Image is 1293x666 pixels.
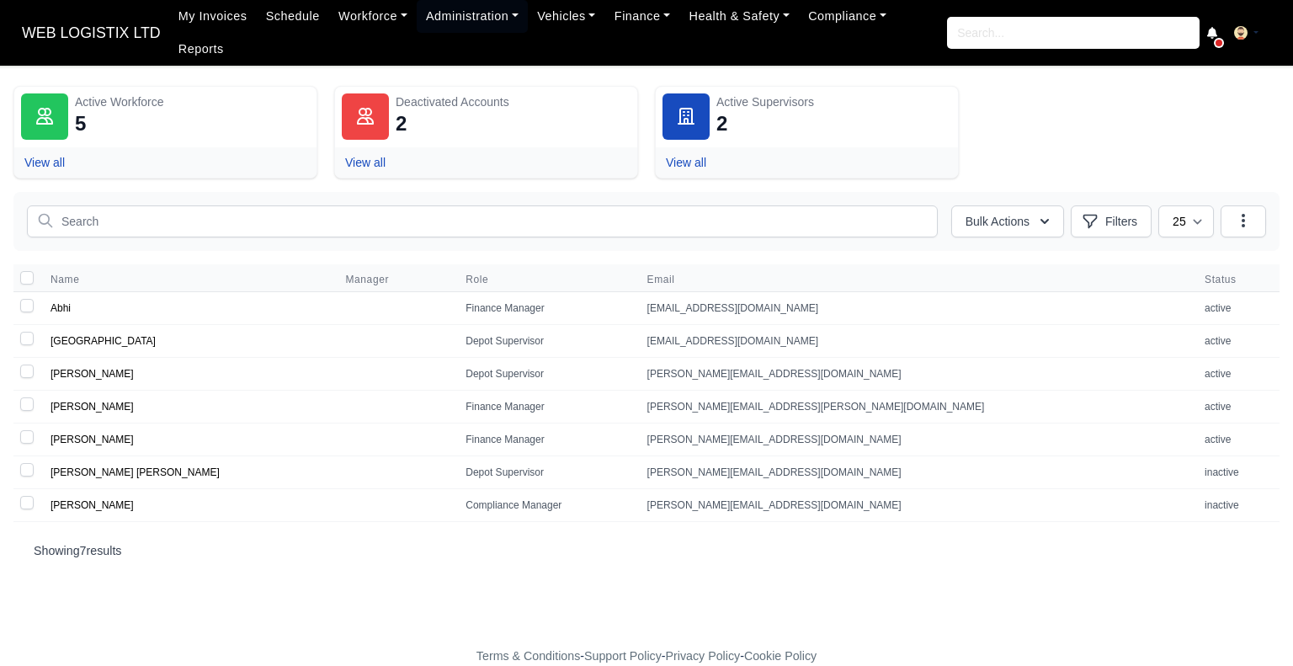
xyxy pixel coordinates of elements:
a: Support Policy [584,649,662,663]
button: Name [51,273,93,286]
a: View all [345,156,386,169]
td: [EMAIL_ADDRESS][DOMAIN_NAME] [637,325,1195,358]
div: Deactivated Accounts [396,93,631,110]
span: Manager [345,273,389,286]
td: [PERSON_NAME][EMAIL_ADDRESS][PERSON_NAME][DOMAIN_NAME] [637,391,1195,424]
td: Compliance Manager [455,489,636,522]
td: active [1195,391,1280,424]
a: [PERSON_NAME] [51,368,134,380]
a: WEB LOGISTIX LTD [13,17,169,50]
div: - - - [167,647,1126,666]
button: Bulk Actions [951,205,1064,237]
input: Search... [947,17,1200,49]
a: View all [24,156,65,169]
td: Finance Manager [455,292,636,325]
td: active [1195,358,1280,391]
span: Email [647,273,1184,286]
span: Status [1205,273,1269,286]
span: Name [51,273,79,286]
td: Finance Manager [455,424,636,456]
a: Privacy Policy [666,649,741,663]
a: View all [666,156,706,169]
div: 5 [75,110,86,137]
td: [PERSON_NAME][EMAIL_ADDRESS][DOMAIN_NAME] [637,358,1195,391]
div: Active Supervisors [716,93,951,110]
span: 7 [80,544,87,557]
button: Filters [1071,205,1152,237]
td: Depot Supervisor [455,456,636,489]
button: Manager [345,273,402,286]
a: Reports [169,33,233,66]
span: WEB LOGISTIX LTD [13,16,169,50]
td: active [1195,292,1280,325]
p: Showing results [34,542,1259,559]
td: [PERSON_NAME][EMAIL_ADDRESS][DOMAIN_NAME] [637,424,1195,456]
td: inactive [1195,489,1280,522]
td: inactive [1195,456,1280,489]
a: [PERSON_NAME] [51,401,134,413]
td: Depot Supervisor [455,325,636,358]
span: Role [466,273,488,286]
button: Role [466,273,502,286]
td: Depot Supervisor [455,358,636,391]
div: 2 [396,110,407,137]
div: 2 [716,110,727,137]
a: [PERSON_NAME] [51,499,134,511]
a: [GEOGRAPHIC_DATA] [51,335,156,347]
input: Search [27,205,938,237]
td: [EMAIL_ADDRESS][DOMAIN_NAME] [637,292,1195,325]
td: [PERSON_NAME][EMAIL_ADDRESS][DOMAIN_NAME] [637,456,1195,489]
td: active [1195,424,1280,456]
td: Finance Manager [455,391,636,424]
a: [PERSON_NAME] [PERSON_NAME] [51,466,220,478]
a: Terms & Conditions [476,649,580,663]
td: [PERSON_NAME][EMAIL_ADDRESS][DOMAIN_NAME] [637,489,1195,522]
td: active [1195,325,1280,358]
a: Cookie Policy [744,649,817,663]
div: Active Workforce [75,93,310,110]
a: Abhi [51,302,71,314]
a: [PERSON_NAME] [51,434,134,445]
